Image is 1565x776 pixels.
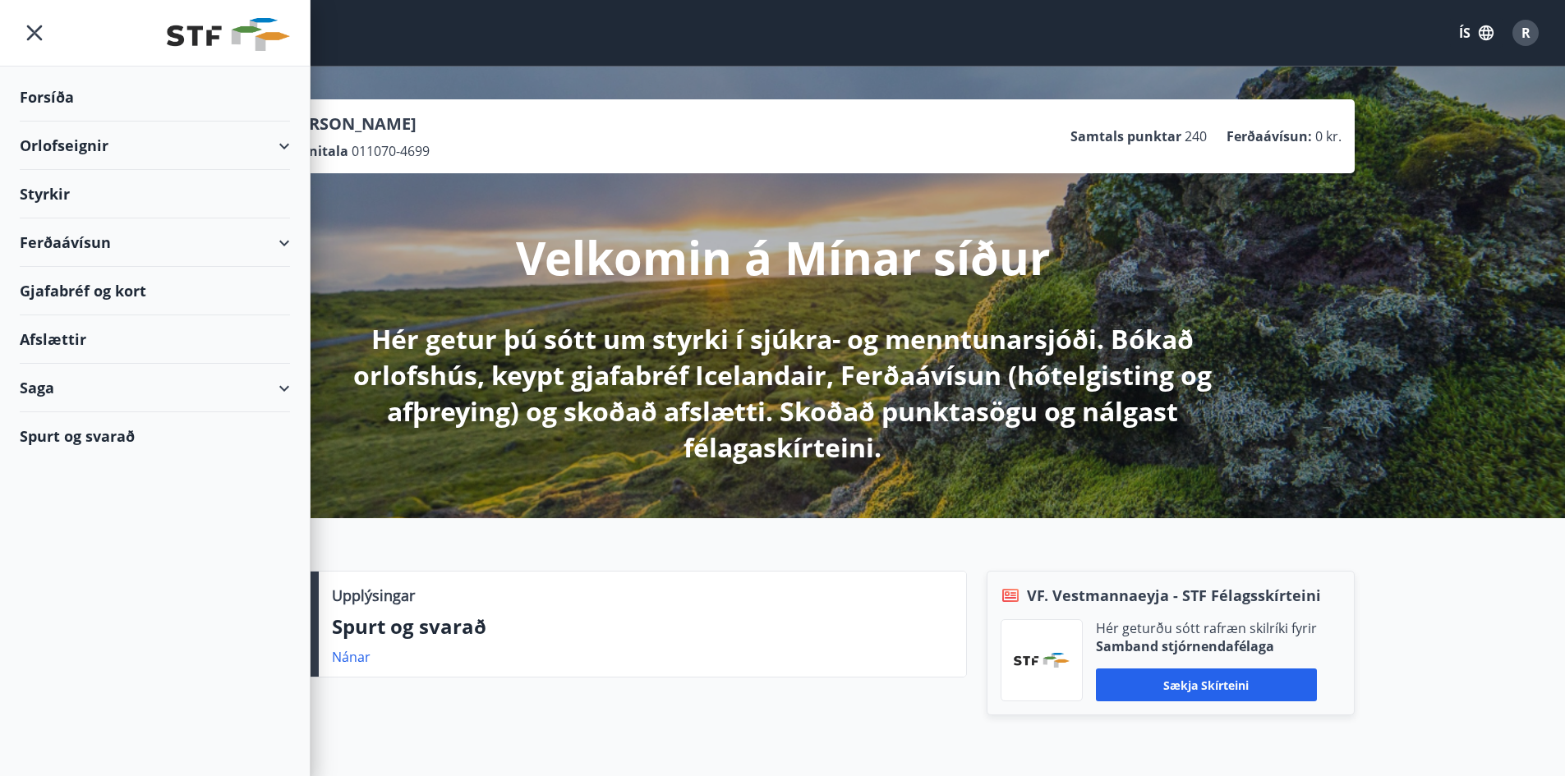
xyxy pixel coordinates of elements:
[1185,127,1207,145] span: 240
[516,226,1050,288] p: Velkomin á Mínar síður
[20,267,290,315] div: Gjafabréf og kort
[1506,13,1545,53] button: R
[352,142,430,160] span: 011070-4699
[20,122,290,170] div: Orlofseignir
[20,18,49,48] button: menu
[283,112,430,135] p: [PERSON_NAME]
[167,18,290,51] img: union_logo
[1521,24,1530,42] span: R
[332,585,415,606] p: Upplýsingar
[1227,127,1312,145] p: Ferðaávísun :
[20,364,290,412] div: Saga
[1014,653,1070,668] img: vjCaq2fThgY3EUYqSgpjEiBg6WP39ov69hlhuPVN.png
[20,218,290,267] div: Ferðaávísun
[332,648,371,666] a: Nánar
[332,613,953,641] p: Spurt og svarað
[20,315,290,364] div: Afslættir
[283,142,348,160] p: Kennitala
[20,412,290,460] div: Spurt og svarað
[1315,127,1342,145] span: 0 kr.
[20,170,290,218] div: Styrkir
[1096,619,1317,637] p: Hér geturðu sótt rafræn skilríki fyrir
[1450,18,1503,48] button: ÍS
[1070,127,1181,145] p: Samtals punktar
[349,321,1217,466] p: Hér getur þú sótt um styrki í sjúkra- og menntunarsjóði. Bókað orlofshús, keypt gjafabréf Iceland...
[20,73,290,122] div: Forsíða
[1027,585,1321,606] span: VF. Vestmannaeyja - STF Félagsskírteini
[1096,637,1317,655] p: Samband stjórnendafélaga
[1096,668,1317,701] button: Sækja skírteini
